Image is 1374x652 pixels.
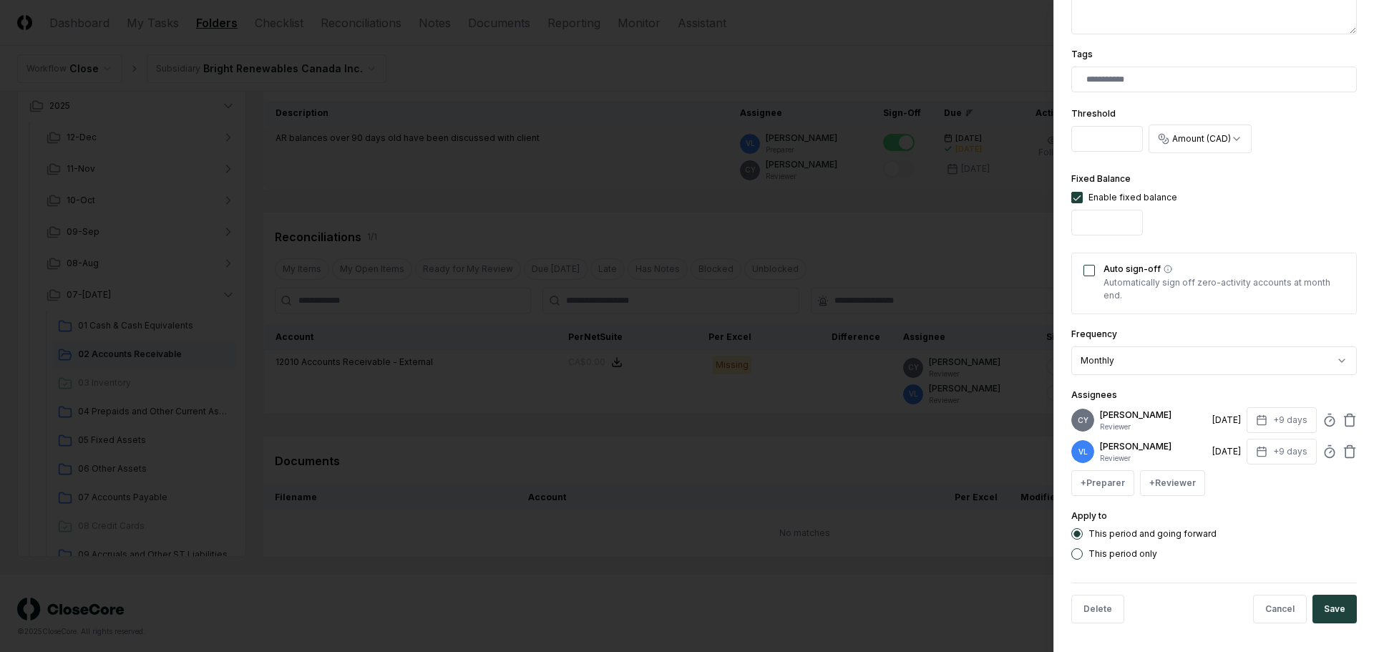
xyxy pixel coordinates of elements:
p: [PERSON_NAME] [1100,409,1207,422]
div: Enable fixed balance [1088,191,1177,204]
button: +9 days [1247,439,1317,464]
label: This period and going forward [1088,530,1217,538]
label: Auto sign-off [1103,265,1345,273]
div: [DATE] [1212,445,1241,458]
button: Save [1312,595,1357,623]
button: Auto sign-off [1164,265,1172,273]
span: CY [1078,415,1088,426]
p: Reviewer [1100,453,1207,464]
p: [PERSON_NAME] [1100,440,1207,453]
label: Assignees [1071,389,1117,400]
button: +9 days [1247,407,1317,433]
button: +Preparer [1071,470,1134,496]
span: VL [1078,447,1088,457]
p: Reviewer [1100,422,1207,432]
label: This period only [1088,550,1157,558]
label: Tags [1071,49,1093,59]
label: Frequency [1071,329,1117,339]
button: Delete [1071,595,1124,623]
label: Apply to [1071,510,1107,521]
div: [DATE] [1212,414,1241,427]
label: Threshold [1071,108,1116,119]
button: Cancel [1253,595,1307,623]
button: +Reviewer [1140,470,1205,496]
label: Fixed Balance [1071,173,1131,184]
p: Automatically sign off zero-activity accounts at month end. [1103,276,1345,302]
